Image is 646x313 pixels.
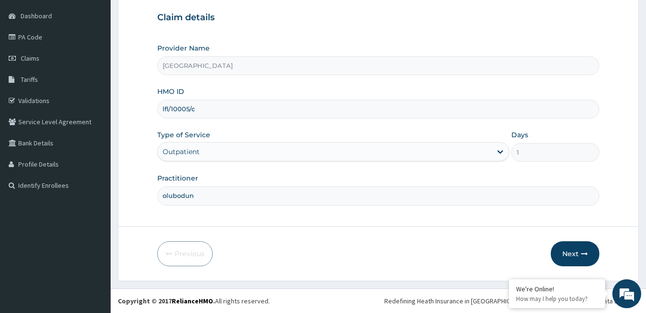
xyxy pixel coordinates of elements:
[157,186,599,205] input: Enter Name
[157,13,599,23] h3: Claim details
[157,43,210,53] label: Provider Name
[551,241,599,266] button: Next
[21,54,39,63] span: Claims
[516,295,598,303] p: How may I help you today?
[157,87,184,96] label: HMO ID
[50,54,162,66] div: Chat with us now
[157,130,210,140] label: Type of Service
[21,75,38,84] span: Tariffs
[163,147,200,156] div: Outpatient
[18,48,39,72] img: d_794563401_company_1708531726252_794563401
[118,297,215,305] strong: Copyright © 2017 .
[21,12,52,20] span: Dashboard
[157,100,599,118] input: Enter HMO ID
[157,241,213,266] button: Previous
[384,296,639,306] div: Redefining Heath Insurance in [GEOGRAPHIC_DATA] using Telemedicine and Data Science!
[56,95,133,192] span: We're online!
[516,285,598,293] div: We're Online!
[111,288,646,313] footer: All rights reserved.
[157,173,198,183] label: Practitioner
[5,210,183,244] textarea: Type your message and hit 'Enter'
[172,297,213,305] a: RelianceHMO
[511,130,528,140] label: Days
[158,5,181,28] div: Minimize live chat window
